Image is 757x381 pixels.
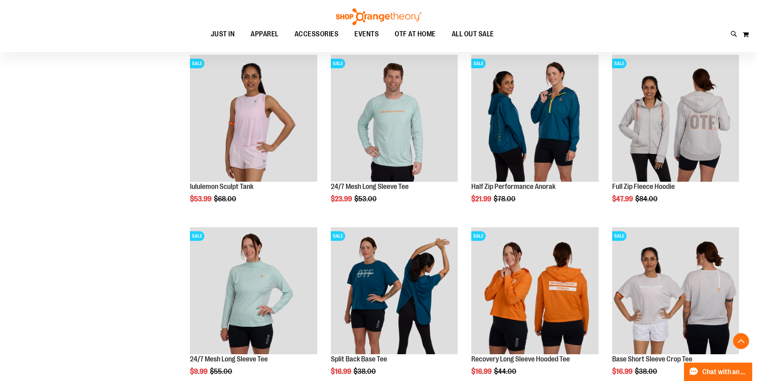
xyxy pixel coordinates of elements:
[190,55,317,183] a: Main Image of 1538347SALE
[471,231,486,241] span: SALE
[190,355,268,363] a: 24/7 Mesh Long Sleeve Tee
[494,367,518,375] span: $44.00
[612,183,675,190] a: Full Zip Fleece Hoodie
[612,231,627,241] span: SALE
[331,355,387,363] a: Split Back Base Tee
[331,195,353,203] span: $23.99
[452,25,494,43] span: ALL OUT SALE
[733,333,749,349] button: Back To Top
[471,367,493,375] span: $16.99
[190,227,317,354] img: 24/7 Mesh Long Sleeve Tee
[331,183,409,190] a: 24/7 Mesh Long Sleeve Tee
[251,25,279,43] span: APPAREL
[684,363,753,381] button: Chat with an Expert
[494,195,517,203] span: $78.00
[354,367,377,375] span: $38.00
[331,55,458,183] a: Main Image of 1457095SALE
[190,367,209,375] span: $9.99
[471,59,486,68] span: SALE
[471,227,598,355] a: Main Image of Recovery Long Sleeve Hooded TeeSALE
[467,51,602,223] div: product
[471,183,555,190] a: Half Zip Performance Anorak
[210,367,233,375] span: $55.00
[608,51,743,223] div: product
[190,183,253,190] a: lululemon Sculpt Tank
[395,25,436,43] span: OTF AT HOME
[214,195,237,203] span: $68.00
[294,25,339,43] span: ACCESSORIES
[331,227,458,355] a: Split Back Base TeeSALE
[190,59,204,68] span: SALE
[471,55,598,183] a: Half Zip Performance AnorakSALE
[331,231,345,241] span: SALE
[612,227,739,355] a: Main Image of Base Short Sleeve Crop TeeSALE
[354,195,378,203] span: $53.00
[331,55,458,182] img: Main Image of 1457095
[335,8,423,25] img: Shop Orangetheory
[702,368,747,376] span: Chat with an Expert
[471,355,570,363] a: Recovery Long Sleeve Hooded Tee
[471,55,598,182] img: Half Zip Performance Anorak
[612,367,634,375] span: $16.99
[331,227,458,354] img: Split Back Base Tee
[186,51,321,223] div: product
[354,25,379,43] span: EVENTS
[635,195,659,203] span: $84.00
[612,55,739,182] img: Main Image of 1457091
[327,51,462,223] div: product
[331,59,345,68] span: SALE
[635,367,658,375] span: $38.00
[190,195,213,203] span: $53.99
[471,195,492,203] span: $21.99
[612,227,739,354] img: Main Image of Base Short Sleeve Crop Tee
[190,55,317,182] img: Main Image of 1538347
[612,59,627,68] span: SALE
[612,195,634,203] span: $47.99
[190,227,317,355] a: 24/7 Mesh Long Sleeve TeeSALE
[471,227,598,354] img: Main Image of Recovery Long Sleeve Hooded Tee
[190,231,204,241] span: SALE
[331,367,352,375] span: $16.99
[612,55,739,183] a: Main Image of 1457091SALE
[612,355,692,363] a: Base Short Sleeve Crop Tee
[211,25,235,43] span: JUST IN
